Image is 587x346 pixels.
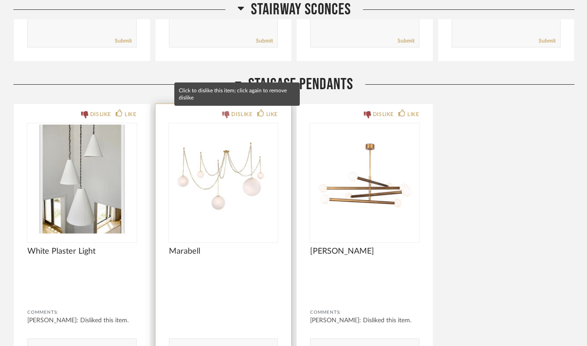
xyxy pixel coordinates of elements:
a: Submit [397,37,414,45]
div: DISLIKE [231,110,252,119]
div: LIKE [125,110,136,119]
span: White Plaster Light [27,247,137,256]
div: LIKE [266,110,278,119]
span: Staicase Pendants [248,75,353,94]
div: Comments: [27,308,137,317]
div: 0 [169,123,278,235]
span: Marabell [169,247,278,256]
span: [PERSON_NAME] [310,247,419,256]
img: undefined [169,123,278,235]
div: Comments: [310,308,419,317]
a: Submit [539,37,556,45]
div: LIKE [407,110,419,119]
div: [PERSON_NAME]: Disliked this item. [310,316,419,325]
a: Submit [256,37,273,45]
div: DISLIKE [373,110,394,119]
div: [PERSON_NAME]: Disliked this item. [27,316,137,325]
div: 0 [310,123,419,235]
div: 0 [27,123,137,235]
a: Submit [115,37,132,45]
img: undefined [27,123,137,235]
img: undefined [310,123,419,235]
div: DISLIKE [90,110,111,119]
